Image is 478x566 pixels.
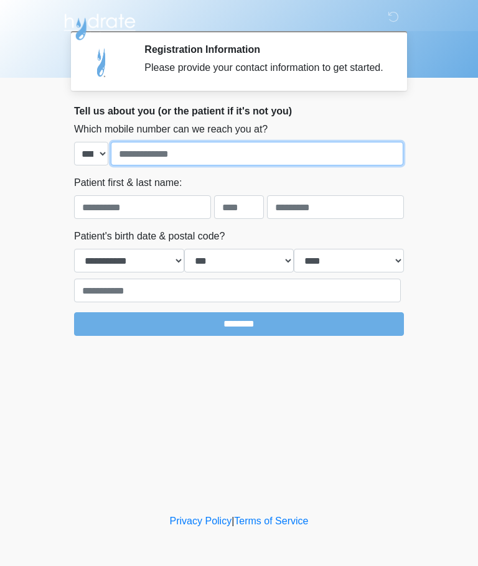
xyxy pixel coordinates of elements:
[74,229,225,244] label: Patient's birth date & postal code?
[62,9,138,41] img: Hydrate IV Bar - Arcadia Logo
[74,175,182,190] label: Patient first & last name:
[74,105,404,117] h2: Tell us about you (or the patient if it's not you)
[144,60,385,75] div: Please provide your contact information to get started.
[234,516,308,526] a: Terms of Service
[170,516,232,526] a: Privacy Policy
[83,44,121,81] img: Agent Avatar
[232,516,234,526] a: |
[74,122,268,137] label: Which mobile number can we reach you at?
